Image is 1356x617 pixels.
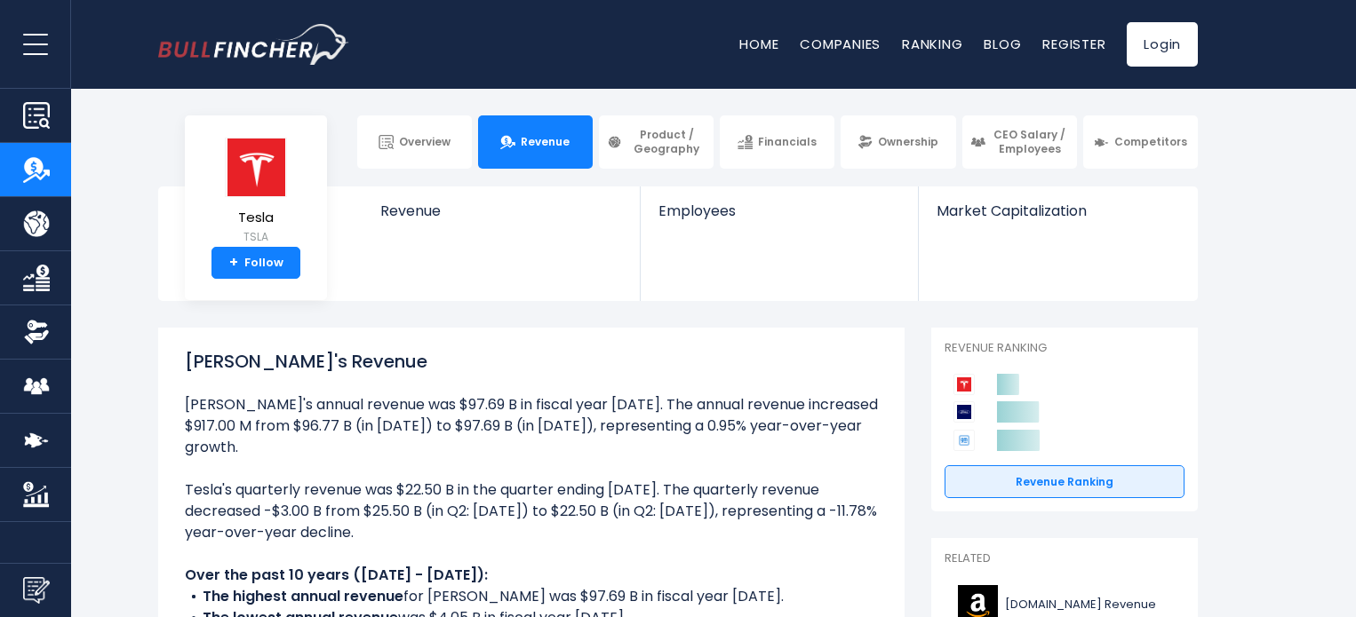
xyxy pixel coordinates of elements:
a: Home [739,35,778,53]
small: TSLA [225,229,287,245]
img: bullfincher logo [158,24,349,65]
img: Ownership [23,319,50,345]
b: The highest annual revenue [203,586,403,606]
span: CEO Salary / Employees [991,128,1069,155]
span: Employees [658,202,899,219]
a: Go to homepage [158,24,349,65]
a: Revenue [363,186,641,249]
li: for [PERSON_NAME] was $97.69 B in fiscal year [DATE]. [185,586,878,607]
span: Tesla [225,210,287,225]
a: Financials [720,115,834,169]
span: Revenue [521,135,570,149]
a: Revenue Ranking [945,465,1185,499]
b: Over the past 10 years ([DATE] - [DATE]): [185,565,488,585]
span: Revenue [380,202,623,219]
img: General Motors Company competitors logo [953,430,975,451]
li: [PERSON_NAME]'s annual revenue was $97.69 B in fiscal year [DATE]. The annual revenue increased $... [185,394,878,458]
span: Market Capitalization [937,202,1178,219]
span: Overview [399,135,451,149]
p: Revenue Ranking [945,341,1185,356]
a: Login [1127,22,1198,67]
a: Blog [984,35,1021,53]
a: Tesla TSLA [224,137,288,248]
span: Product / Geography [627,128,706,155]
a: Market Capitalization [919,186,1196,249]
img: Tesla competitors logo [953,374,975,395]
a: Competitors [1083,115,1198,169]
h1: [PERSON_NAME]'s Revenue [185,348,878,375]
a: Product / Geography [599,115,714,169]
a: Companies [800,35,881,53]
img: Ford Motor Company competitors logo [953,401,975,423]
a: Revenue [478,115,593,169]
a: Employees [641,186,917,249]
strong: + [229,255,238,271]
span: Competitors [1114,135,1187,149]
a: CEO Salary / Employees [962,115,1077,169]
li: Tesla's quarterly revenue was $22.50 B in the quarter ending [DATE]. The quarterly revenue decrea... [185,479,878,543]
a: Ownership [841,115,955,169]
span: Ownership [878,135,938,149]
a: Ranking [902,35,962,53]
a: Register [1042,35,1105,53]
span: Financials [758,135,817,149]
p: Related [945,551,1185,566]
a: Overview [357,115,472,169]
a: +Follow [211,247,300,279]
